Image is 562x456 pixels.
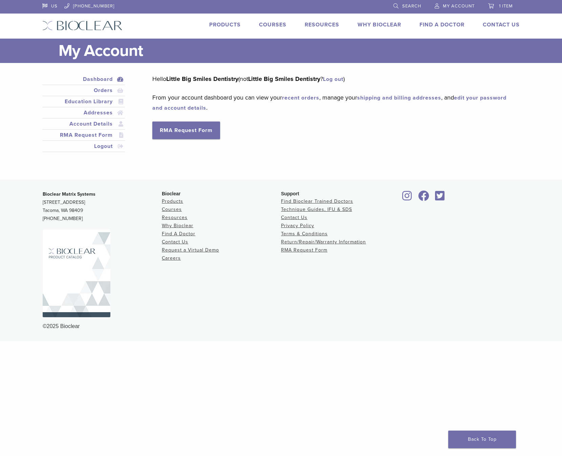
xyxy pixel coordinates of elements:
strong: Little Big Smiles Dentistry [248,75,320,83]
a: Addresses [44,109,124,117]
a: Why Bioclear [162,223,193,229]
p: [STREET_ADDRESS] Tacoma, WA 98409 [PHONE_NUMBER] [43,190,162,223]
span: Bioclear [162,191,180,196]
a: Careers [162,255,181,261]
a: Bioclear [433,195,447,201]
span: My Account [443,3,475,9]
a: Account Details [44,120,124,128]
p: From your account dashboard you can view your , manage your , and . [152,92,510,113]
span: 1 item [499,3,513,9]
a: Return/Repair/Warranty Information [281,239,366,245]
a: Back To Top [448,431,516,448]
a: Education Library [44,97,124,106]
p: Hello (not ? ) [152,74,510,84]
span: Support [281,191,299,196]
a: Products [162,198,183,204]
a: Find Bioclear Trained Doctors [281,198,353,204]
a: recent orders [282,94,319,101]
a: Logout [44,142,124,150]
a: Resources [162,215,188,220]
a: Contact Us [281,215,307,220]
a: Dashboard [44,75,124,83]
a: Log out [323,76,343,83]
strong: Little Big Smiles Dentistry [166,75,238,83]
div: ©2025 Bioclear [43,322,519,330]
strong: Bioclear Matrix Systems [43,191,95,197]
a: Courses [259,21,286,28]
a: Technique Guides, IFU & SDS [281,207,352,212]
a: Products [209,21,241,28]
a: Privacy Policy [281,223,314,229]
a: Resources [305,21,339,28]
a: Why Bioclear [358,21,401,28]
a: Request a Virtual Demo [162,247,219,253]
img: Bioclear [43,230,110,317]
span: Search [402,3,421,9]
a: Orders [44,86,124,94]
a: RMA Request Form [152,122,220,139]
a: Find A Doctor [419,21,464,28]
a: Bioclear [400,195,414,201]
a: RMA Request Form [44,131,124,139]
a: Bioclear [416,195,431,201]
a: Contact Us [162,239,188,245]
nav: Account pages [42,74,125,160]
h1: My Account [59,39,520,63]
img: Bioclear [42,21,123,30]
a: Find A Doctor [162,231,195,237]
a: Contact Us [483,21,520,28]
a: Terms & Conditions [281,231,328,237]
a: RMA Request Form [281,247,327,253]
a: Courses [162,207,182,212]
a: shipping and billing addresses [357,94,441,101]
